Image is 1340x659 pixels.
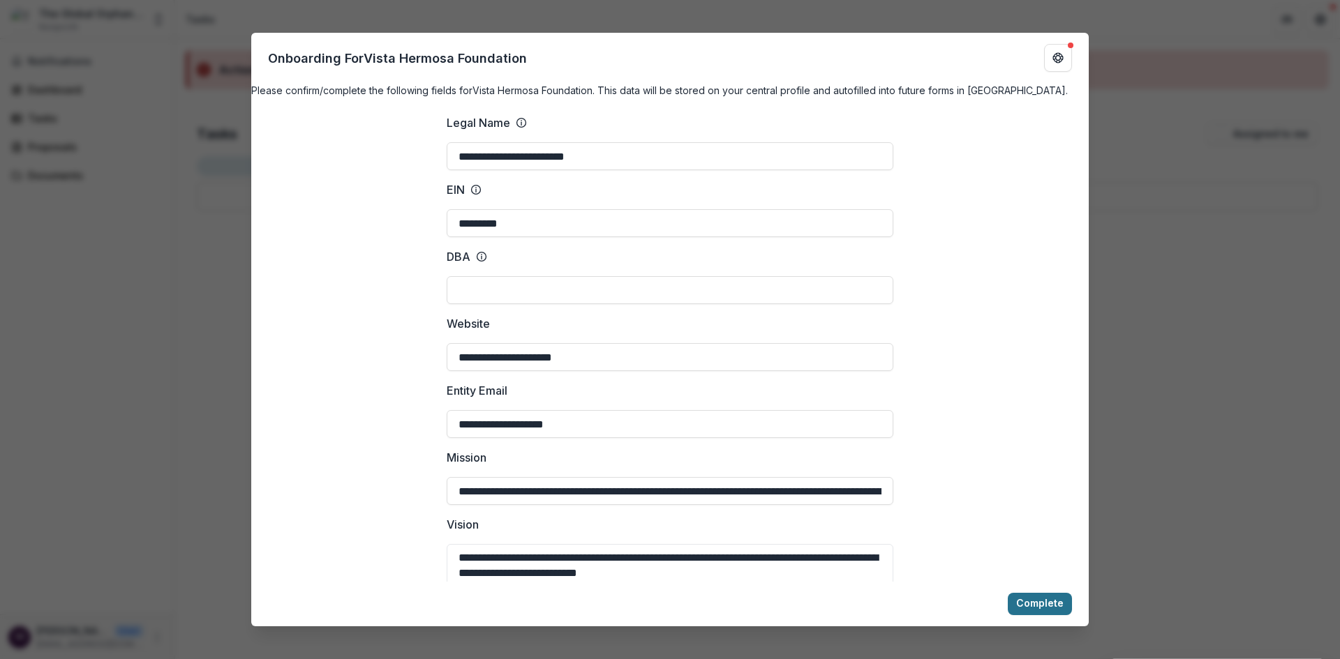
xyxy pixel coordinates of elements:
[251,83,1089,98] h4: Please confirm/complete the following fields for Vista Hermosa Foundation . This data will be sto...
[447,382,507,399] p: Entity Email
[447,516,479,533] p: Vision
[1044,44,1072,72] button: Get Help
[268,49,527,68] p: Onboarding For Vista Hermosa Foundation
[447,248,470,265] p: DBA
[447,181,465,198] p: EIN
[447,315,490,332] p: Website
[447,114,510,131] p: Legal Name
[447,449,486,466] p: Mission
[1008,593,1072,615] button: Complete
